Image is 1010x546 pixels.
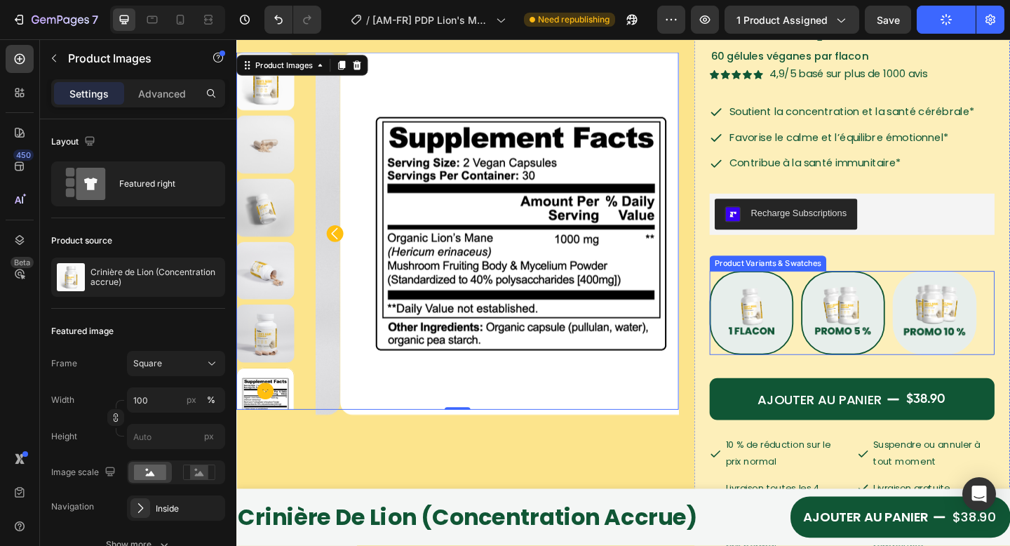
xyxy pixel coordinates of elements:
[236,39,1010,546] iframe: Design area
[532,432,663,467] p: 10 % de réduction sur le prix normal
[372,13,490,27] span: [AM-FR] PDP Lion's Mane
[156,502,222,515] div: Inside
[6,6,105,34] button: 7
[962,477,996,511] div: Open Intercom Messenger
[727,380,773,404] div: $38.90
[51,394,74,406] label: Width
[877,14,900,26] span: Save
[693,432,823,467] p: Suspendre ou annuler à tout moment
[725,6,859,34] button: 1 product assigned
[538,13,610,26] span: Need republishing
[204,431,214,441] span: px
[57,263,85,291] img: product feature img
[51,357,77,370] label: Frame
[532,479,663,514] p: Livraison toutes les 4 semaines
[537,98,775,114] span: Favorise le calme et l’équilibre émotionnel*
[119,168,205,200] div: Featured right
[617,507,752,533] div: Rich Text Editor. Editing area: main
[127,424,225,449] input: px
[264,6,321,34] div: Undo/Redo
[617,507,752,533] p: AJOUTER AU PANIER
[127,351,225,376] button: Square
[187,394,196,406] div: px
[51,234,112,247] div: Product source
[736,13,828,27] span: 1 product assigned
[133,357,162,370] span: Square
[520,173,675,207] button: Recharge Subscriptions
[138,86,186,101] p: Advanced
[51,133,98,152] div: Layout
[51,325,114,338] div: Featured image
[11,257,34,268] div: Beta
[127,387,225,413] input: px%
[567,381,702,402] div: AJOUTER AU PANIER
[69,86,109,101] p: Settings
[13,149,34,161] div: 450
[515,368,825,414] button: AJOUTER AU PANIER
[51,463,119,482] div: Image scale
[203,392,220,408] button: px
[518,237,639,250] div: Product Variants & Swatches
[207,394,215,406] div: %
[68,50,187,67] p: Product Images
[366,13,370,27] span: /
[183,392,200,408] button: %
[537,126,723,142] span: Contribue à la santé immunitaire*
[51,430,77,443] label: Height
[92,11,98,28] p: 7
[90,267,220,287] p: Crinière de Lion (Concentration accrue)
[865,6,911,34] button: Save
[693,479,776,497] p: Livraison gratuite
[537,70,803,86] span: Soutient la concentration et la santé cérébrale*
[560,182,664,197] div: Recharge Subscriptions
[602,498,842,542] button: AJOUTER AU PANIER
[51,500,94,513] div: Navigation
[777,506,828,534] div: $38.90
